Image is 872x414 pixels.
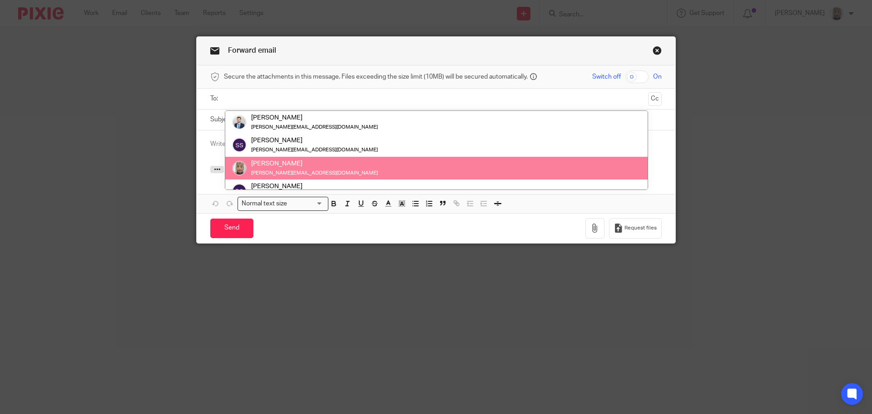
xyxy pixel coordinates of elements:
span: Switch off [592,72,621,81]
a: Close this dialog window [653,46,662,58]
span: Normal text size [240,199,289,209]
img: svg%3E [232,184,247,198]
img: Sara%20Zdj%C4%99cie%20.jpg [232,161,247,175]
small: [PERSON_NAME][EMAIL_ADDRESS][DOMAIN_NAME] [251,148,378,153]
div: [PERSON_NAME] [251,159,378,168]
input: Send [210,219,253,238]
img: svg%3E [232,138,247,153]
span: Secure the attachments in this message. Files exceeding the size limit (10MB) will be secured aut... [224,72,528,81]
div: [PERSON_NAME] [251,136,378,145]
label: Subject: [210,115,234,124]
span: Forward email [228,47,276,54]
div: Search for option [238,197,328,211]
div: [PERSON_NAME] [251,113,378,122]
input: Search for option [290,199,323,209]
small: [PERSON_NAME][EMAIL_ADDRESS][DOMAIN_NAME] [251,170,378,175]
div: [PERSON_NAME] [251,182,378,191]
small: [PERSON_NAME][EMAIL_ADDRESS][DOMAIN_NAME] [251,125,378,130]
span: Request files [624,224,657,232]
label: To: [210,94,220,103]
img: LinkedIn%20Profile.jpeg [232,115,247,130]
button: Cc [648,92,662,106]
button: Request files [609,218,662,239]
span: On [653,72,662,81]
